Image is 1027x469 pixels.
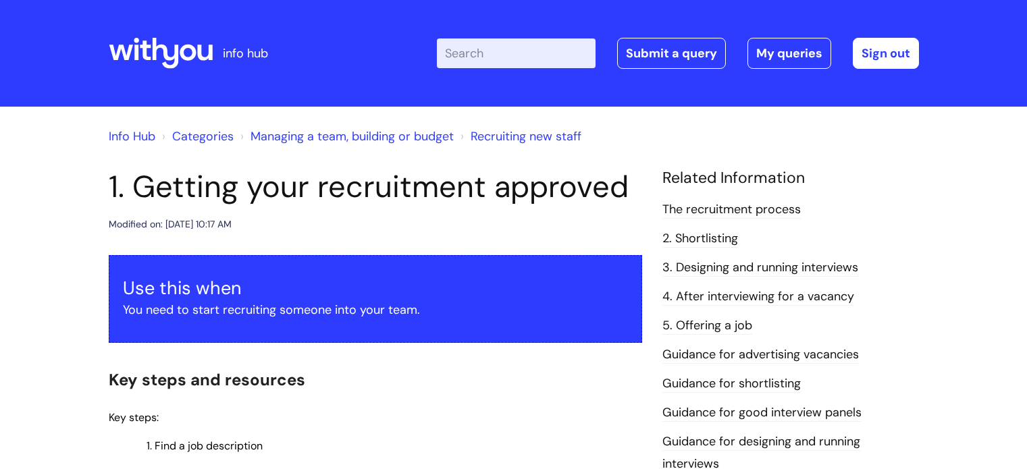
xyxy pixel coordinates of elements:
[223,43,268,64] p: info hub
[109,410,159,424] span: Key steps:
[172,128,234,144] a: Categories
[437,38,596,68] input: Search
[747,38,831,69] a: My queries
[662,259,858,277] a: 3. Designing and running interviews
[109,369,305,390] span: Key steps and resources
[662,375,801,393] a: Guidance for shortlisting
[457,126,581,147] li: Recruiting new staff
[237,126,454,147] li: Managing a team, building or budget
[437,38,919,69] div: | -
[662,404,862,422] a: Guidance for good interview panels
[662,230,738,248] a: 2. Shortlisting
[251,128,454,144] a: Managing a team, building or budget
[662,201,801,219] a: The recruitment process
[123,299,628,321] p: You need to start recruiting someone into your team.
[662,169,919,188] h4: Related Information
[662,346,859,364] a: Guidance for advertising vacancies
[617,38,726,69] a: Submit a query
[109,169,642,205] h1: 1. Getting your recruitment approved
[109,128,155,144] a: Info Hub
[155,439,263,453] span: Find a job description
[662,288,854,306] a: 4. After interviewing for a vacancy
[471,128,581,144] a: Recruiting new staff
[109,216,232,233] div: Modified on: [DATE] 10:17 AM
[853,38,919,69] a: Sign out
[662,317,752,335] a: 5. Offering a job
[159,126,234,147] li: Solution home
[123,277,628,299] h3: Use this when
